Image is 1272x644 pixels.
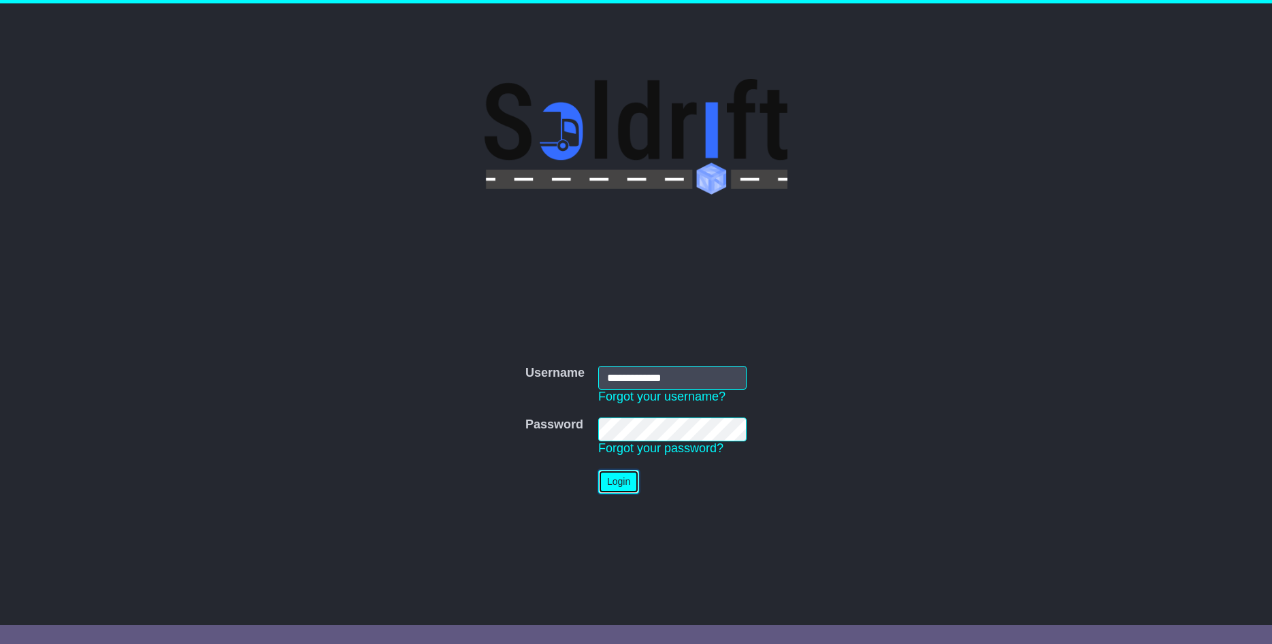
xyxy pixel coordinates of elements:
[598,470,639,494] button: Login
[525,366,585,381] label: Username
[525,418,583,433] label: Password
[598,390,725,403] a: Forgot your username?
[485,79,787,194] img: Soldrift Pty Ltd
[598,441,723,455] a: Forgot your password?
